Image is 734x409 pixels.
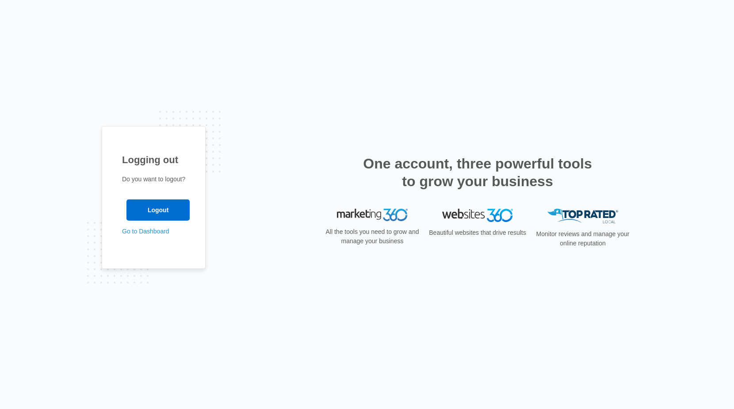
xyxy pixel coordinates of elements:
[126,199,190,221] input: Logout
[442,209,513,222] img: Websites 360
[122,175,185,184] p: Do you want to logout?
[533,229,632,248] p: Monitor reviews and manage your online reputation
[360,155,595,190] h2: One account, three powerful tools to grow your business
[337,209,408,221] img: Marketing 360
[428,228,527,237] p: Beautiful websites that drive results
[547,209,618,223] img: Top Rated Local
[122,228,169,235] a: Go to Dashboard
[323,227,422,246] p: All the tools you need to grow and manage your business
[122,153,185,167] h1: Logging out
